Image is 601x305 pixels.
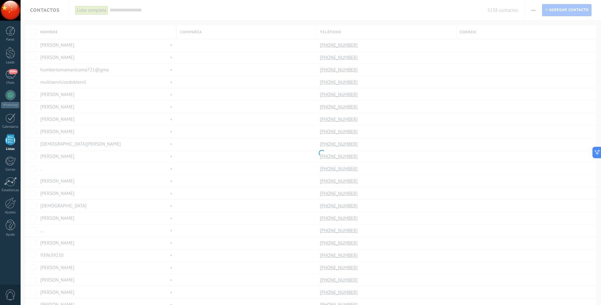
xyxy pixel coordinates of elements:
[1,102,19,108] div: WhatsApp
[1,188,20,192] div: Estadísticas
[1,233,20,237] div: Ayuda
[9,69,17,74] span: 999+
[1,211,20,215] div: Ajustes
[1,147,20,151] div: Listas
[1,61,20,65] div: Leads
[1,125,20,129] div: Calendario
[1,38,20,42] div: Panel
[1,81,20,85] div: Chats
[1,168,20,172] div: Correo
